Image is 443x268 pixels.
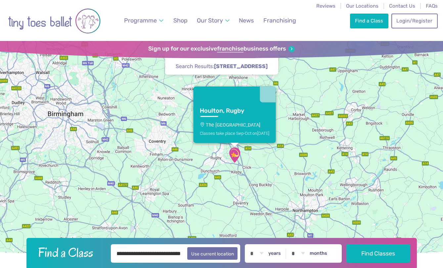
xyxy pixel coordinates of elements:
a: Shop [170,13,191,28]
a: Our Story [194,13,233,28]
a: Programme [121,13,167,28]
strong: [STREET_ADDRESS] [214,63,268,69]
span: Our Story [197,17,223,24]
h2: Find a Class [33,244,106,261]
button: Find Classes [346,244,410,263]
div: The Barn Community Centre [226,147,243,163]
a: Reviews [316,3,335,9]
a: FAQs [426,3,438,9]
h3: Houlton, Rugby [200,107,257,115]
label: months [310,250,327,256]
span: Franchising [263,17,296,24]
a: Find a Class [350,14,388,28]
a: Sign up for our exclusivefranchisebusiness offers [148,45,295,53]
a: Houlton, RugbyThe [GEOGRAPHIC_DATA]Classes take place Sep-Oct on[DATE] [193,102,276,143]
a: Login/Register [391,14,438,28]
button: Close [260,87,276,102]
div: Classes take place Sep-Oct on [200,131,269,135]
img: Google [2,250,23,259]
span: News [239,17,254,24]
strong: franchise [217,45,244,53]
p: The [GEOGRAPHIC_DATA] [200,122,269,128]
a: Our Locations [346,3,378,9]
button: Use current location [187,247,238,260]
span: Shop [173,17,188,24]
img: tiny toes ballet [8,4,101,38]
a: Contact Us [389,3,415,9]
a: News [236,13,257,28]
span: [DATE] [257,131,269,135]
a: Open this area in Google Maps (opens a new window) [2,250,23,259]
span: Programme [124,17,157,24]
label: years [268,250,281,256]
a: Franchising [260,13,299,28]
